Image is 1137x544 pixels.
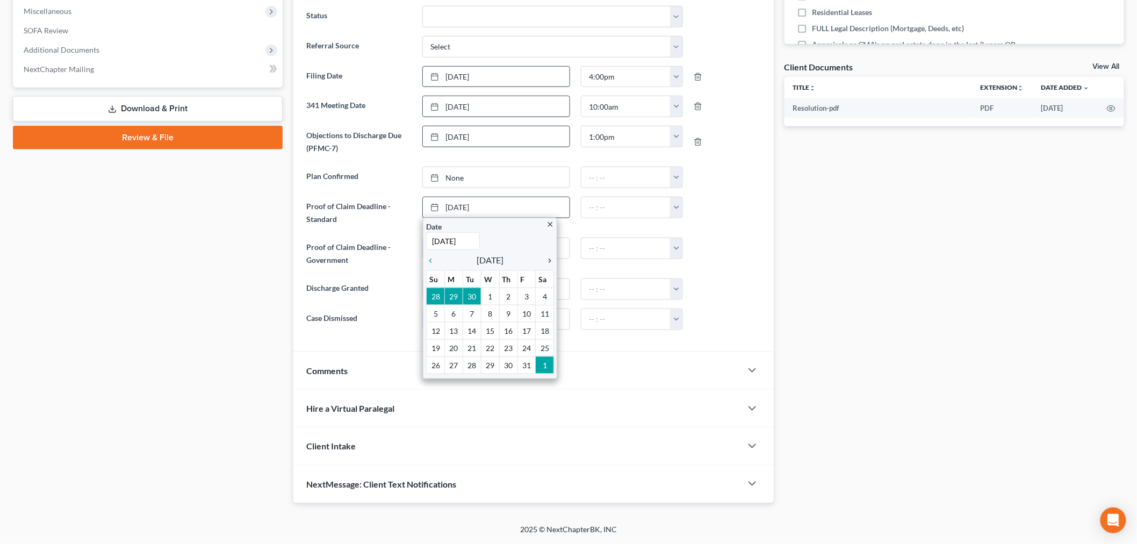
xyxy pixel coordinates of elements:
label: Case Dismissed [301,309,417,330]
td: 11 [536,305,554,322]
input: -- : -- [581,126,671,147]
td: 9 [499,305,517,322]
span: NextMessage: Client Text Notifications [306,479,456,489]
label: 341 Meeting Date [301,96,417,117]
a: Download & Print [13,96,283,121]
span: Appraisals or CMA's on real estate done in the last 3 years OR required by attorney [812,39,1030,61]
a: Review & File [13,126,283,149]
span: [DATE] [477,254,503,267]
div: Open Intercom Messenger [1100,507,1126,533]
td: 25 [536,339,554,356]
td: 3 [517,288,536,305]
th: Sa [536,270,554,288]
a: Extensionunfold_more [981,83,1024,91]
input: -- : -- [581,67,671,87]
a: NextChapter Mailing [15,60,283,79]
td: 12 [427,322,445,339]
td: 27 [445,356,463,374]
span: NextChapter Mailing [24,65,94,74]
th: Th [499,270,517,288]
i: unfold_more [1018,85,1024,91]
a: close [546,218,554,230]
label: Proof of Claim Deadline - Government [301,238,417,270]
td: 13 [445,322,463,339]
a: chevron_right [540,254,554,267]
td: 2 [499,288,517,305]
i: unfold_more [810,85,816,91]
input: -- : -- [581,309,671,330]
label: Objections to Discharge Due (PFMC-7) [301,126,417,158]
td: 10 [517,305,536,322]
td: 19 [427,339,445,356]
input: -- : -- [581,167,671,188]
td: 6 [445,305,463,322]
td: 7 [463,305,481,322]
i: close [546,220,554,228]
a: View All [1093,63,1120,70]
td: 8 [481,305,499,322]
td: 28 [427,288,445,305]
td: 30 [499,356,517,374]
th: F [517,270,536,288]
label: Date [426,221,442,232]
td: 20 [445,339,463,356]
span: SOFA Review [24,26,68,35]
span: Client Intake [306,441,356,451]
span: FULL Legal Description (Mortgage, Deeds, etc) [812,23,965,34]
span: Miscellaneous [24,6,71,16]
label: Proof of Claim Deadline - Standard [301,197,417,229]
a: [DATE] [423,96,570,117]
a: Titleunfold_more [793,83,816,91]
td: [DATE] [1033,98,1098,118]
label: Referral Source [301,36,417,58]
a: None [423,167,570,188]
input: -- : -- [581,279,671,299]
td: 1 [481,288,499,305]
td: 17 [517,322,536,339]
label: Status [301,6,417,27]
td: 28 [463,356,481,374]
label: Discharge Granted [301,278,417,300]
td: 1 [536,356,554,374]
a: [DATE] [423,67,570,87]
label: Filing Date [301,66,417,88]
td: PDF [972,98,1033,118]
td: 21 [463,339,481,356]
input: -- : -- [581,96,671,117]
td: 31 [517,356,536,374]
td: 18 [536,322,554,339]
input: 1/1/2013 [426,232,480,250]
a: [DATE] [423,197,570,218]
td: 14 [463,322,481,339]
span: Hire a Virtual Paralegal [306,403,394,413]
i: expand_more [1083,85,1090,91]
td: 15 [481,322,499,339]
span: Additional Documents [24,45,99,54]
th: W [481,270,499,288]
td: 24 [517,339,536,356]
th: Tu [463,270,481,288]
td: 30 [463,288,481,305]
div: 2025 © NextChapterBK, INC [262,525,875,544]
td: 23 [499,339,517,356]
div: Client Documents [785,61,853,73]
i: chevron_right [540,256,554,265]
a: [DATE] [423,126,570,147]
span: Residential Leases [812,7,873,18]
i: chevron_left [426,256,440,265]
a: Date Added expand_more [1041,83,1090,91]
td: 16 [499,322,517,339]
td: 29 [445,288,463,305]
span: Comments [306,366,348,376]
a: chevron_left [426,254,440,267]
a: SOFA Review [15,21,283,40]
td: 29 [481,356,499,374]
th: M [445,270,463,288]
td: 26 [427,356,445,374]
td: 4 [536,288,554,305]
td: 5 [427,305,445,322]
td: Resolution-pdf [785,98,973,118]
td: 22 [481,339,499,356]
th: Su [427,270,445,288]
input: -- : -- [581,238,671,259]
